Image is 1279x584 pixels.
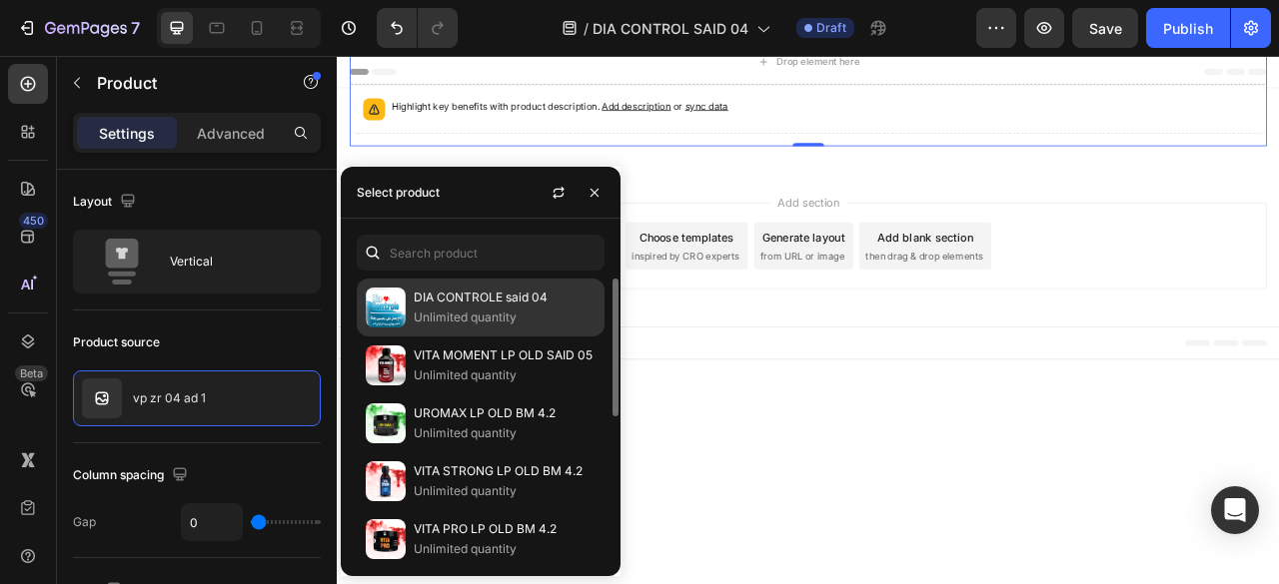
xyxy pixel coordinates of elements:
div: Column spacing [73,462,192,489]
div: Gap [73,513,96,531]
span: Add description [337,56,425,71]
p: Unlimited quantity [414,307,596,327]
div: Select product [357,184,440,202]
p: Unlimited quantity [414,423,596,443]
img: collections [366,461,406,501]
p: Advanced [197,123,265,144]
img: collections [366,519,406,559]
p: Product [97,71,267,95]
div: Add blank section [687,221,809,242]
span: sync data [443,56,498,71]
span: then drag & drop elements [672,246,821,264]
span: inspired by CRO experts [375,246,512,264]
p: Unlimited quantity [414,365,596,385]
img: no image transparent [82,378,122,418]
iframe: Design area [337,56,1279,584]
p: DIA CONTROLE said 04 [414,288,596,307]
p: UROMAX LP OLD BM 4.2 [414,403,596,423]
span: Add section [553,176,647,197]
span: / [584,18,589,39]
div: Product source [73,333,160,351]
button: Save [1072,8,1138,48]
p: 7 [131,16,140,40]
p: Settings [99,123,155,144]
img: collections [366,345,406,385]
p: VITA STRONG LP OLD BM 4.2 [414,461,596,481]
div: Vertical [170,239,292,285]
span: Draft [816,19,846,37]
div: Publish [1163,18,1213,39]
div: Layout [73,189,140,216]
p: Unlimited quantity [414,481,596,501]
img: collections [366,288,406,327]
span: DIA CONTROL SAID 04 [593,18,748,39]
button: Publish [1146,8,1230,48]
p: Highlight key benefits with product description. [69,54,498,74]
p: vp zr 04 ad 1 [133,391,206,405]
input: Search in Settings & Advanced [357,235,605,271]
img: collections [366,403,406,443]
span: from URL or image [539,246,645,264]
div: Open Intercom Messenger [1211,486,1259,534]
p: Unlimited quantity [414,539,596,559]
p: VITA PRO LP OLD BM 4.2 [414,519,596,539]
div: Undo/Redo [377,8,458,48]
input: Auto [182,504,242,540]
div: 450 [19,213,48,229]
span: Save [1089,20,1122,37]
p: VITA MOMENT LP OLD SAID 05 [414,345,596,365]
button: 7 [8,8,149,48]
div: Generate layout [542,221,646,242]
span: or [425,56,498,71]
div: Choose templates [385,221,506,242]
div: Beta [15,365,48,381]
